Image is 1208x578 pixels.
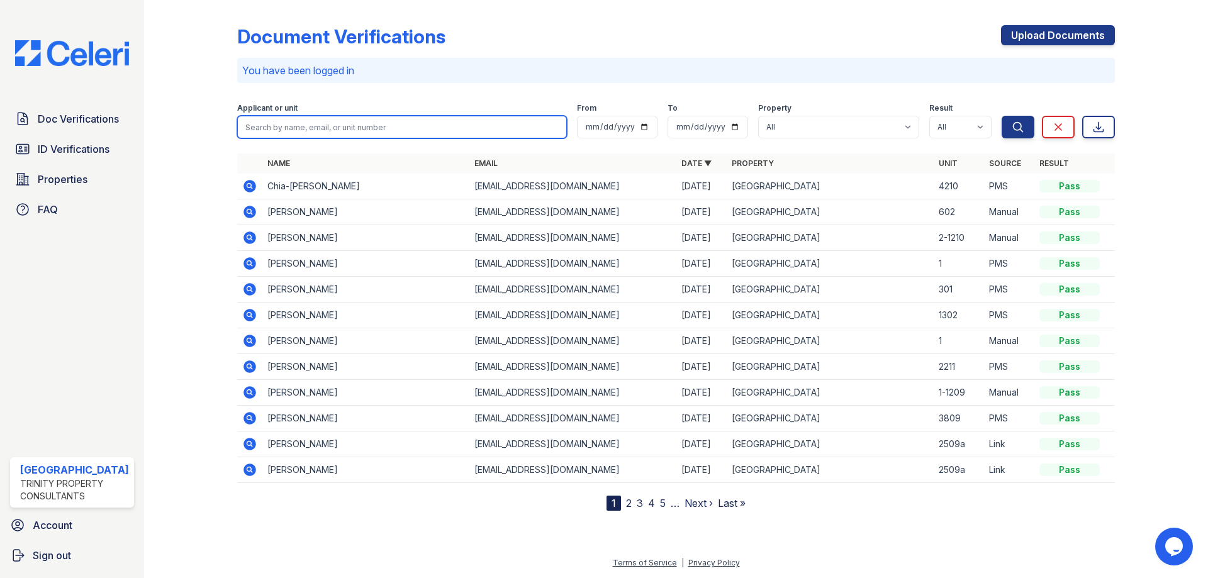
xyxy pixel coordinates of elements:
td: [PERSON_NAME] [262,251,469,277]
td: [EMAIL_ADDRESS][DOMAIN_NAME] [469,277,676,303]
a: 3 [637,497,643,509]
div: Pass [1039,412,1100,425]
td: [PERSON_NAME] [262,277,469,303]
td: 2-1210 [934,225,984,251]
td: PMS [984,303,1034,328]
a: Source [989,158,1021,168]
td: [PERSON_NAME] [262,225,469,251]
a: Date ▼ [681,158,712,168]
div: Pass [1039,438,1100,450]
div: Pass [1039,386,1100,399]
td: [PERSON_NAME] [262,303,469,328]
div: Trinity Property Consultants [20,477,129,503]
td: [DATE] [676,277,727,303]
label: From [577,103,596,113]
td: 602 [934,199,984,225]
a: Name [267,158,290,168]
td: [EMAIL_ADDRESS][DOMAIN_NAME] [469,328,676,354]
iframe: chat widget [1155,528,1195,565]
td: [EMAIL_ADDRESS][DOMAIN_NAME] [469,225,676,251]
span: Doc Verifications [38,111,119,126]
div: Pass [1039,180,1100,192]
td: 1-1209 [934,380,984,406]
a: FAQ [10,197,134,222]
span: Account [33,518,72,533]
td: [GEOGRAPHIC_DATA] [727,380,934,406]
td: [DATE] [676,406,727,431]
label: Result [929,103,953,113]
td: [DATE] [676,225,727,251]
td: PMS [984,406,1034,431]
a: 5 [660,497,666,509]
a: Upload Documents [1001,25,1115,45]
a: Result [1039,158,1069,168]
td: Manual [984,328,1034,354]
td: [EMAIL_ADDRESS][DOMAIN_NAME] [469,303,676,328]
td: [DATE] [676,174,727,199]
td: [PERSON_NAME] [262,431,469,457]
td: [DATE] [676,457,727,483]
div: Document Verifications [237,25,445,48]
td: [DATE] [676,431,727,457]
td: Manual [984,380,1034,406]
div: 1 [607,496,621,511]
span: … [671,496,679,511]
td: 1302 [934,303,984,328]
td: [GEOGRAPHIC_DATA] [727,225,934,251]
td: [GEOGRAPHIC_DATA] [727,277,934,303]
a: ID Verifications [10,136,134,162]
td: [DATE] [676,199,727,225]
td: [EMAIL_ADDRESS][DOMAIN_NAME] [469,199,676,225]
div: Pass [1039,206,1100,218]
td: [GEOGRAPHIC_DATA] [727,457,934,483]
span: Properties [38,172,87,187]
td: [DATE] [676,251,727,277]
td: [PERSON_NAME] [262,406,469,431]
a: Property [732,158,774,168]
a: Terms of Service [613,558,677,567]
span: FAQ [38,202,58,217]
td: [PERSON_NAME] [262,354,469,380]
div: [GEOGRAPHIC_DATA] [20,462,129,477]
td: 301 [934,277,984,303]
td: PMS [984,354,1034,380]
a: Privacy Policy [688,558,740,567]
td: 4210 [934,174,984,199]
td: [EMAIL_ADDRESS][DOMAIN_NAME] [469,431,676,457]
a: Doc Verifications [10,106,134,131]
div: Pass [1039,360,1100,373]
label: Property [758,103,791,113]
a: Last » [718,497,746,509]
td: Link [984,431,1034,457]
input: Search by name, email, or unit number [237,116,567,138]
a: Sign out [5,543,139,568]
td: PMS [984,174,1034,199]
div: | [681,558,684,567]
td: PMS [984,251,1034,277]
td: 2509a [934,457,984,483]
a: Account [5,513,139,538]
td: Manual [984,199,1034,225]
label: Applicant or unit [237,103,298,113]
td: [PERSON_NAME] [262,457,469,483]
div: Pass [1039,309,1100,321]
td: [PERSON_NAME] [262,199,469,225]
span: ID Verifications [38,142,109,157]
td: [GEOGRAPHIC_DATA] [727,303,934,328]
td: 3809 [934,406,984,431]
td: [PERSON_NAME] [262,380,469,406]
td: Manual [984,225,1034,251]
p: You have been logged in [242,63,1110,78]
a: 2 [626,497,632,509]
td: [GEOGRAPHIC_DATA] [727,354,934,380]
td: Link [984,457,1034,483]
a: 4 [648,497,655,509]
td: [EMAIL_ADDRESS][DOMAIN_NAME] [469,457,676,483]
td: [PERSON_NAME] [262,328,469,354]
td: [EMAIL_ADDRESS][DOMAIN_NAME] [469,406,676,431]
a: Email [474,158,498,168]
td: [GEOGRAPHIC_DATA] [727,406,934,431]
label: To [668,103,678,113]
td: [EMAIL_ADDRESS][DOMAIN_NAME] [469,380,676,406]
